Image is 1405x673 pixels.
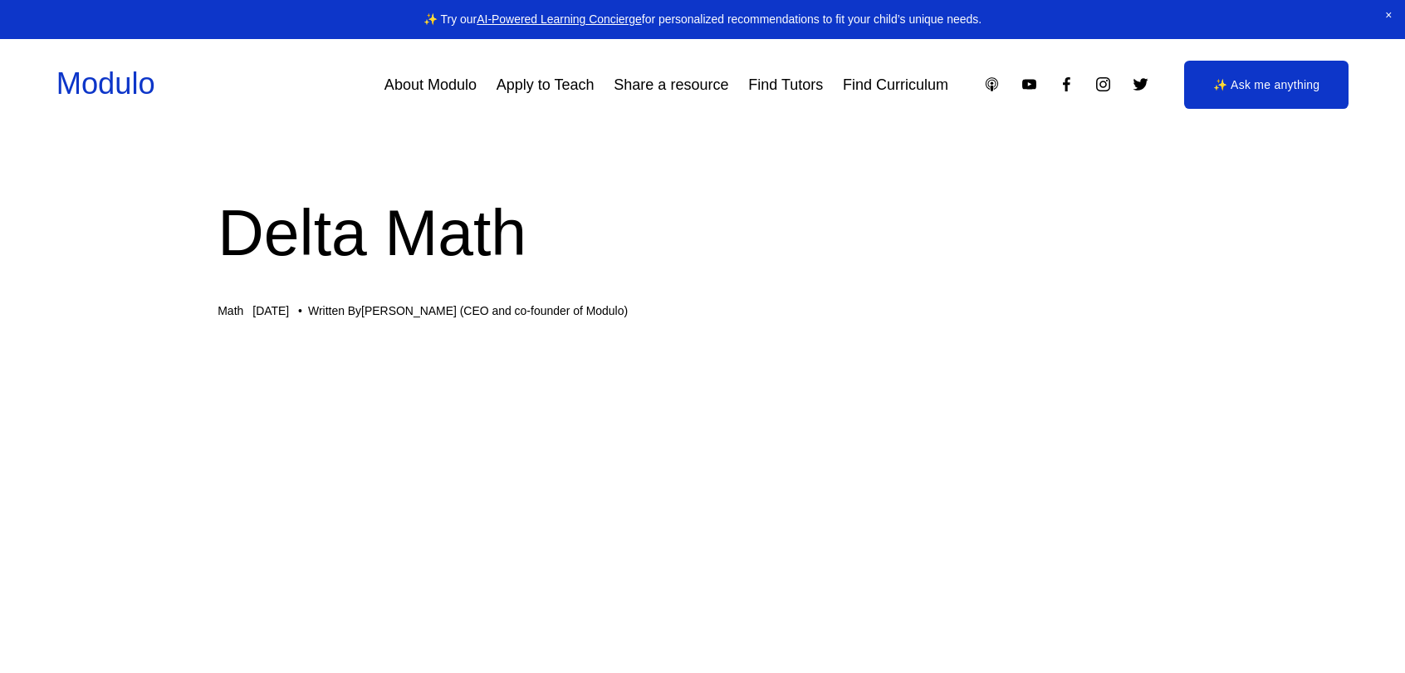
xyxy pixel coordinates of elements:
[614,70,728,100] a: Share a resource
[1184,61,1349,109] a: ✨ Ask me anything
[843,70,948,100] a: Find Curriculum
[983,76,1001,93] a: Apple Podcasts
[1058,76,1075,93] a: Facebook
[218,304,243,317] a: Math
[384,70,477,100] a: About Modulo
[497,70,595,100] a: Apply to Teach
[252,304,289,317] span: [DATE]
[218,189,1187,278] h1: Delta Math
[1021,76,1038,93] a: YouTube
[748,70,823,100] a: Find Tutors
[477,12,642,26] a: AI-Powered Learning Concierge
[1094,76,1112,93] a: Instagram
[308,304,628,318] div: Written By
[361,304,628,317] a: [PERSON_NAME] (CEO and co-founder of Modulo)
[56,66,155,101] a: Modulo
[1132,76,1149,93] a: Twitter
